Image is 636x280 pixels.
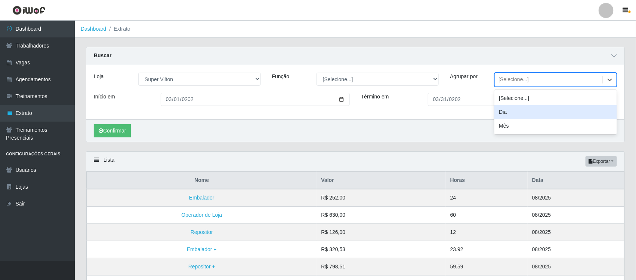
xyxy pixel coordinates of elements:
[187,246,217,252] a: Embalador +
[12,6,46,15] img: CoreUI Logo
[361,93,389,101] label: Término em
[188,264,215,270] a: Repositor +
[272,73,290,80] label: Função
[94,124,131,137] button: Confirmar
[181,212,222,218] a: Operador de Loja
[191,229,213,235] a: Repositor
[528,241,624,258] td: 08/2025
[317,172,446,189] th: Valor
[494,119,617,133] div: Mês
[450,73,478,80] label: Agrupar por
[494,105,617,119] div: Dia
[317,241,446,258] td: R$ 320,53
[446,207,528,224] td: 60
[94,73,104,80] label: Loja
[446,172,528,189] th: Horas
[317,258,446,276] td: R$ 798,51
[317,207,446,224] td: R$ 630,00
[528,172,624,189] th: Data
[528,189,624,207] td: 08/2025
[528,224,624,241] td: 08/2025
[86,152,624,171] div: Lista
[498,76,529,84] div: [Selecione...]
[81,26,106,32] a: Dashboard
[446,189,528,207] td: 24
[446,258,528,276] td: 59.59
[446,241,528,258] td: 23.92
[106,25,130,33] li: Extrato
[87,172,317,189] th: Nome
[528,258,624,276] td: 08/2025
[446,224,528,241] td: 12
[317,224,446,241] td: R$ 126,00
[94,52,111,58] strong: Buscar
[75,21,636,38] nav: breadcrumb
[161,93,350,106] input: 00/00/0000
[494,91,617,105] div: [Selecione...]
[94,93,115,101] label: Início em
[189,195,214,201] a: Embalador
[528,207,624,224] td: 08/2025
[317,189,446,207] td: R$ 252,00
[428,93,617,106] input: 00/00/0000
[586,156,617,167] button: Exportar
